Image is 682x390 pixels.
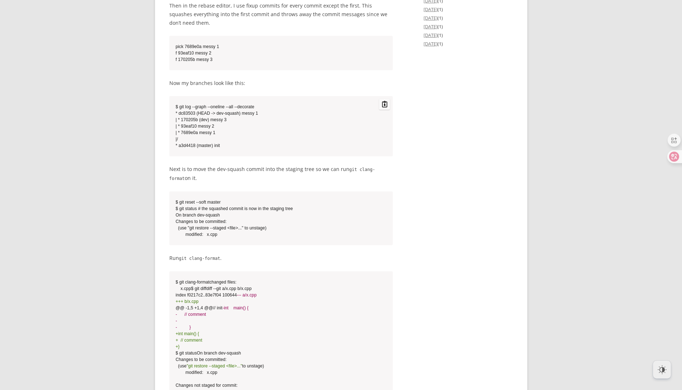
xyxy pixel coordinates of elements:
[176,338,202,343] span: + // comment
[424,23,437,30] a: [DATE]
[379,99,390,110] button: Copy code to clipboard
[176,351,197,356] span: $ git status
[424,5,513,14] li: (1)
[424,6,437,13] a: [DATE]
[424,14,513,22] li: (1)
[179,256,221,261] code: git clang-format
[176,280,210,285] span: $ git clang-format
[176,43,387,63] code: pick 7689e0a messy 1 f 93eaf10 messy 2 f 170205b messy 3
[176,344,180,349] span: +}
[169,165,393,183] p: Next is to move the dev-squash commit into the staging tree so we can run on it.
[222,305,248,310] span: -int main() {
[187,363,242,368] span: "git restore --staged <file>..."
[176,325,191,330] span: - }
[176,318,177,323] span: -
[424,22,513,31] li: (1)
[237,292,257,298] span: --- a/x.cpp
[176,312,206,317] span: - // comment
[176,104,387,149] code: $ git log --graph --oneline --all --decorate * dc83503 (HEAD -> dev-squash) messy 1 | * 170205b (...
[169,1,393,27] p: Then in the rebase editor, I use fixup commits for every commit except the first. This squashes e...
[424,41,437,47] a: [DATE]
[424,31,513,39] li: (1)
[191,286,206,291] span: $ git diff
[176,199,387,238] code: $ git reset --soft master $ git status # the squashed commit is now in the staging tree On branch...
[424,15,437,21] a: [DATE]
[176,305,213,310] span: @@ -1,5 +1,4 @@
[169,254,393,263] p: Run .
[169,79,393,87] p: Now my branches look like this:
[424,32,437,38] a: [DATE]
[424,39,513,48] li: (1)
[176,299,199,304] span: +++ b/x.cpp
[176,331,199,336] span: +int main() {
